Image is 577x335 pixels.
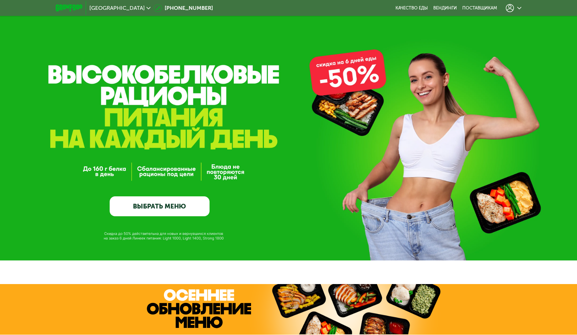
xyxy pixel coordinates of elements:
[433,5,457,11] a: Вендинги
[395,5,428,11] a: Качество еды
[110,196,210,216] a: ВЫБРАТЬ МЕНЮ
[462,5,497,11] div: поставщикам
[154,4,213,12] a: [PHONE_NUMBER]
[89,5,145,11] span: [GEOGRAPHIC_DATA]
